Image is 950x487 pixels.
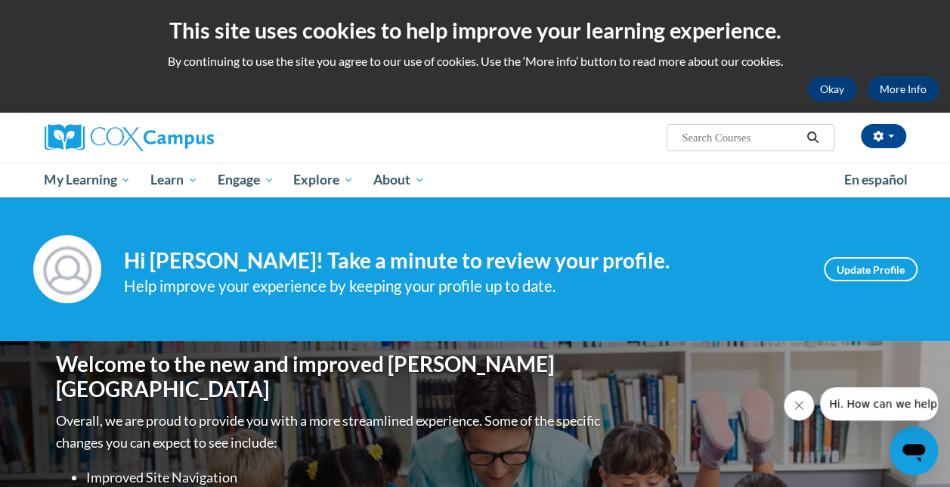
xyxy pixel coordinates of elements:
[33,163,918,197] div: Main menu
[208,163,284,197] a: Engage
[680,129,801,147] input: Search Courses
[844,172,908,188] span: En español
[33,235,101,303] img: Profile Image
[293,171,354,189] span: Explore
[45,124,214,151] img: Cox Campus
[141,163,208,197] a: Learn
[784,390,814,420] iframe: Close message
[820,387,938,420] iframe: Message from company
[124,248,801,274] h4: Hi [PERSON_NAME]! Take a minute to review your profile.
[150,171,198,189] span: Learn
[868,77,939,101] a: More Info
[824,257,918,281] a: Update Profile
[11,53,939,70] p: By continuing to use the site you agree to our use of cookies. Use the ‘More info’ button to read...
[373,171,425,189] span: About
[861,124,906,148] button: Account Settings
[56,410,604,454] p: Overall, we are proud to provide you with a more streamlined experience. Some of the specific cha...
[364,163,435,197] a: About
[56,352,604,402] h1: Welcome to the new and improved [PERSON_NAME][GEOGRAPHIC_DATA]
[808,77,856,101] button: Okay
[834,164,918,196] a: En español
[801,129,824,147] button: Search
[218,171,274,189] span: Engage
[35,163,141,197] a: My Learning
[45,124,317,151] a: Cox Campus
[44,171,131,189] span: My Learning
[124,274,801,299] div: Help improve your experience by keeping your profile up to date.
[11,15,939,45] h2: This site uses cookies to help improve your learning experience.
[9,11,122,23] span: Hi. How can we help?
[283,163,364,197] a: Explore
[890,427,938,475] iframe: Button to launch messaging window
